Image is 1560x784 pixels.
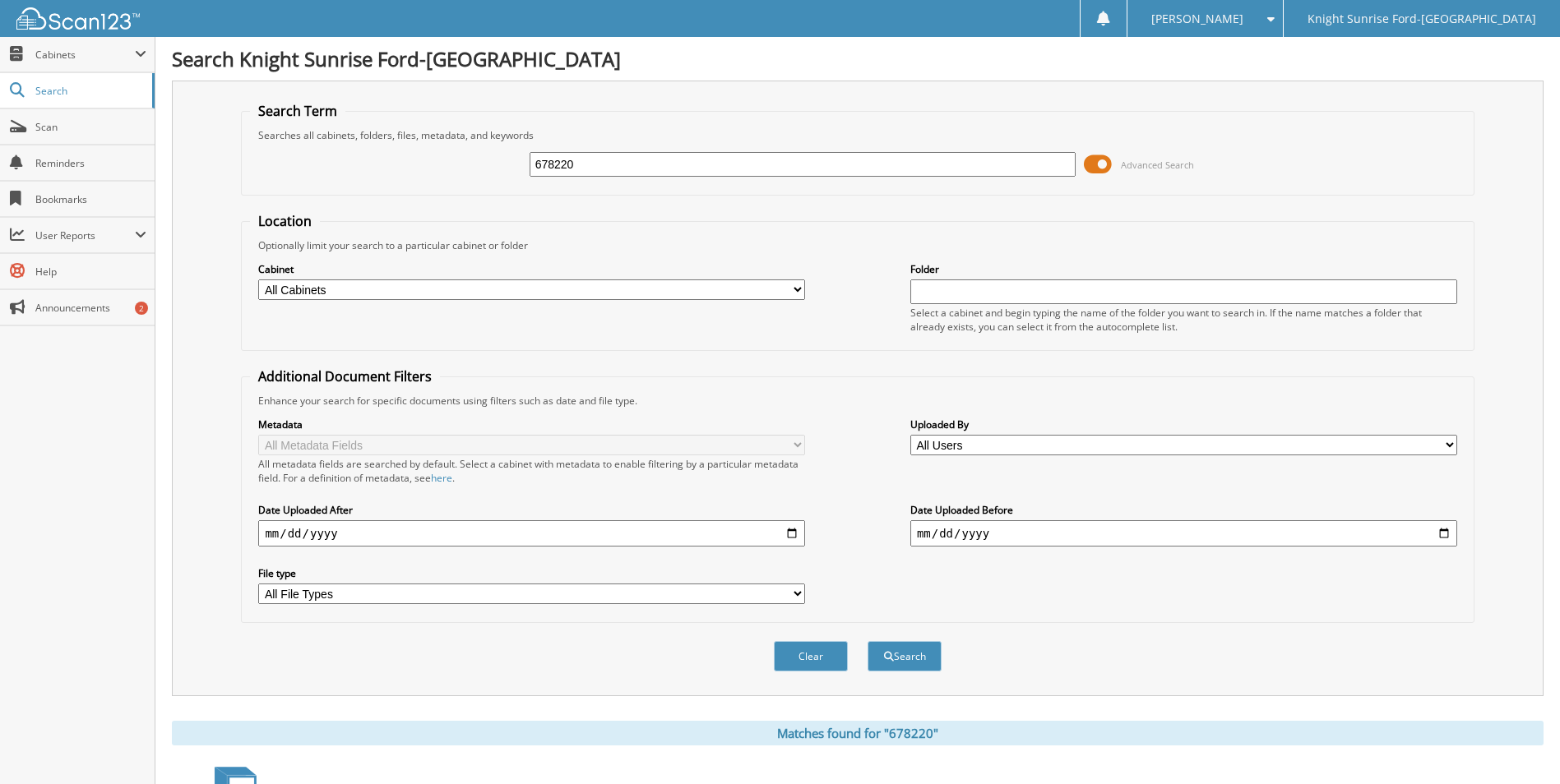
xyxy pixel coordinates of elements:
label: Cabinet [258,262,805,276]
div: All metadata fields are searched by default. Select a cabinet with metadata to enable filtering b... [258,457,805,485]
span: Knight Sunrise Ford-[GEOGRAPHIC_DATA] [1308,14,1536,24]
button: Clear [774,641,848,671]
span: Search [35,84,144,98]
span: Scan [35,120,146,134]
label: File type [258,566,805,580]
legend: Additional Document Filters [250,367,440,385]
div: 2 [135,302,148,315]
div: Enhance your search for specific documents using filters such as date and file type. [250,394,1465,408]
legend: Location [250,212,320,230]
a: here [431,471,452,485]
legend: Search Term [250,102,345,120]
input: start [258,520,805,546]
div: Select a cabinet and begin typing the name of the folder you want to search in. If the name match... [910,306,1457,334]
div: Searches all cabinets, folders, files, metadata, and keywords [250,128,1465,142]
span: Announcements [35,301,146,315]
button: Search [868,641,942,671]
label: Uploaded By [910,417,1457,431]
span: Reminders [35,156,146,170]
span: Cabinets [35,48,135,62]
label: Folder [910,262,1457,276]
span: User Reports [35,228,135,242]
img: scan123-logo-white.svg [16,7,140,30]
span: Advanced Search [1121,159,1194,171]
div: Optionally limit your search to a particular cabinet or folder [250,238,1465,252]
span: Bookmarks [35,192,146,206]
span: Help [35,265,146,279]
div: Matches found for "678220" [172,721,1544,745]
label: Date Uploaded After [258,503,805,517]
h1: Search Knight Sunrise Ford-[GEOGRAPHIC_DATA] [172,45,1544,72]
label: Date Uploaded Before [910,503,1457,517]
label: Metadata [258,417,805,431]
span: [PERSON_NAME] [1151,14,1243,24]
input: end [910,520,1457,546]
